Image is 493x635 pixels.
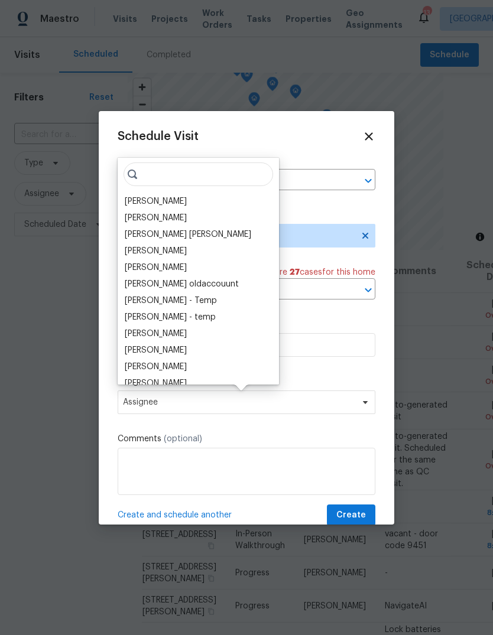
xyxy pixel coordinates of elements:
div: [PERSON_NAME] - temp [125,311,216,323]
button: Create [327,504,375,526]
button: Open [360,172,377,189]
div: [PERSON_NAME] [125,361,187,373]
div: [PERSON_NAME] [125,344,187,356]
div: [PERSON_NAME] [125,377,187,389]
div: [PERSON_NAME] [125,245,187,257]
span: 27 [290,268,300,276]
label: Home [118,157,375,169]
span: Create [336,508,366,523]
span: Close [362,130,375,143]
div: [PERSON_NAME] oldaccouunt [125,278,239,290]
span: Schedule Visit [118,131,199,142]
div: [PERSON_NAME] [125,212,187,224]
label: Comments [118,433,375,445]
div: [PERSON_NAME] [PERSON_NAME] [125,229,251,240]
div: [PERSON_NAME] - Temp [125,295,217,307]
button: Open [360,282,377,298]
span: There are case s for this home [252,266,375,278]
span: Create and schedule another [118,509,232,521]
span: Assignee [123,398,355,407]
div: [PERSON_NAME] [125,328,187,340]
span: (optional) [164,435,202,443]
div: [PERSON_NAME] [125,262,187,273]
div: [PERSON_NAME] [125,196,187,207]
